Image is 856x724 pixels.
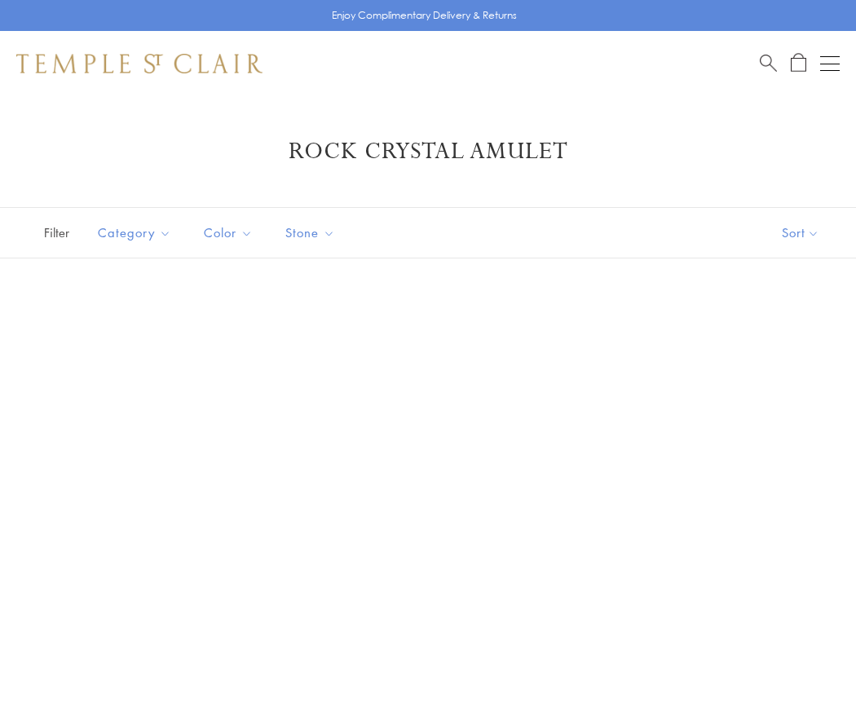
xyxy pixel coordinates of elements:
[745,208,856,258] button: Show sort by
[273,214,347,251] button: Stone
[192,214,265,251] button: Color
[16,54,263,73] img: Temple St. Clair
[820,54,840,73] button: Open navigation
[196,223,265,243] span: Color
[791,53,806,73] a: Open Shopping Bag
[277,223,347,243] span: Stone
[760,53,777,73] a: Search
[86,214,183,251] button: Category
[41,137,815,166] h1: Rock Crystal Amulet
[332,7,517,24] p: Enjoy Complimentary Delivery & Returns
[90,223,183,243] span: Category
